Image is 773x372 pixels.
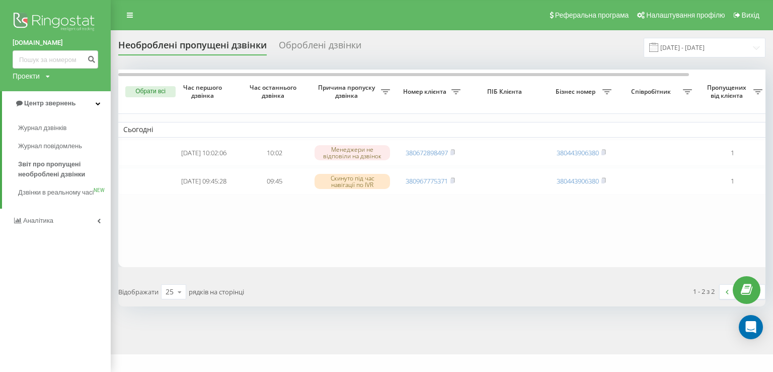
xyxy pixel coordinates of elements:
[18,188,94,198] span: Дзвінки в реальному часі
[557,148,599,157] a: 380443906380
[18,119,111,137] a: Журнал дзвінків
[189,287,244,296] span: рядків на сторінці
[13,71,40,81] div: Проекти
[279,40,361,55] div: Оброблені дзвінки
[2,91,111,115] a: Центр звернень
[169,168,239,195] td: [DATE] 09:45:28
[24,99,75,107] span: Центр звернень
[739,315,763,339] div: Open Intercom Messenger
[406,148,448,157] a: 380672898497
[622,88,683,96] span: Співробітник
[13,38,98,48] a: [DOMAIN_NAME]
[702,84,753,99] span: Пропущених від клієнта
[18,159,106,179] span: Звіт про пропущені необроблені дзвінки
[551,88,602,96] span: Бізнес номер
[400,88,451,96] span: Номер клієнта
[406,176,448,185] a: 380967775371
[239,168,310,195] td: 09:45
[18,155,111,183] a: Звіт про пропущені необроблені дзвінки
[177,84,231,99] span: Час першого дзвінка
[18,137,111,155] a: Журнал повідомлень
[693,286,715,296] div: 1 - 2 з 2
[118,287,159,296] span: Відображати
[697,140,767,166] td: 1
[697,168,767,195] td: 1
[13,10,98,35] img: Ringostat logo
[239,140,310,166] td: 10:02
[646,11,725,19] span: Налаштування профілю
[118,40,267,55] div: Необроблені пропущені дзвінки
[23,217,53,224] span: Аналiтика
[13,50,98,69] input: Пошук за номером
[557,176,599,185] a: 380443906380
[125,86,176,97] button: Обрати всі
[18,123,66,133] span: Журнал дзвінків
[166,287,174,297] div: 25
[18,183,111,202] a: Дзвінки в реальному часіNEW
[742,11,759,19] span: Вихід
[169,140,239,166] td: [DATE] 10:02:06
[315,84,381,99] span: Причина пропуску дзвінка
[18,141,82,151] span: Журнал повідомлень
[555,11,629,19] span: Реферальна програма
[315,174,390,189] div: Скинуто під час навігації по IVR
[247,84,301,99] span: Час останнього дзвінка
[474,88,537,96] span: ПІБ Клієнта
[315,145,390,160] div: Менеджери не відповіли на дзвінок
